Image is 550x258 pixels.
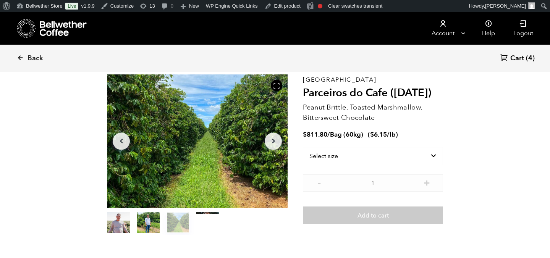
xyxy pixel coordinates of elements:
[473,12,504,45] a: Help
[422,178,432,186] button: +
[303,87,443,100] h2: Parceiros do Cafe ([DATE])
[370,130,387,139] bdi: 6.15
[327,130,330,139] span: /
[65,3,78,10] a: Live
[419,12,466,45] a: Account
[314,178,324,186] button: -
[303,130,307,139] span: $
[303,206,443,224] button: Add to cart
[27,54,43,63] span: Back
[303,130,327,139] bdi: 811.80
[504,12,542,45] a: Logout
[330,130,363,139] span: Bag (60kg)
[510,54,524,63] span: Cart
[387,130,396,139] span: /lb
[318,4,322,8] div: Focus keyphrase not set
[500,53,535,64] a: Cart (4)
[526,54,535,63] span: (4)
[485,3,526,9] span: [PERSON_NAME]
[303,102,443,123] p: Peanut Brittle, Toasted Marshmallow, Bittersweet Chocolate
[368,130,398,139] span: ( )
[370,130,374,139] span: $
